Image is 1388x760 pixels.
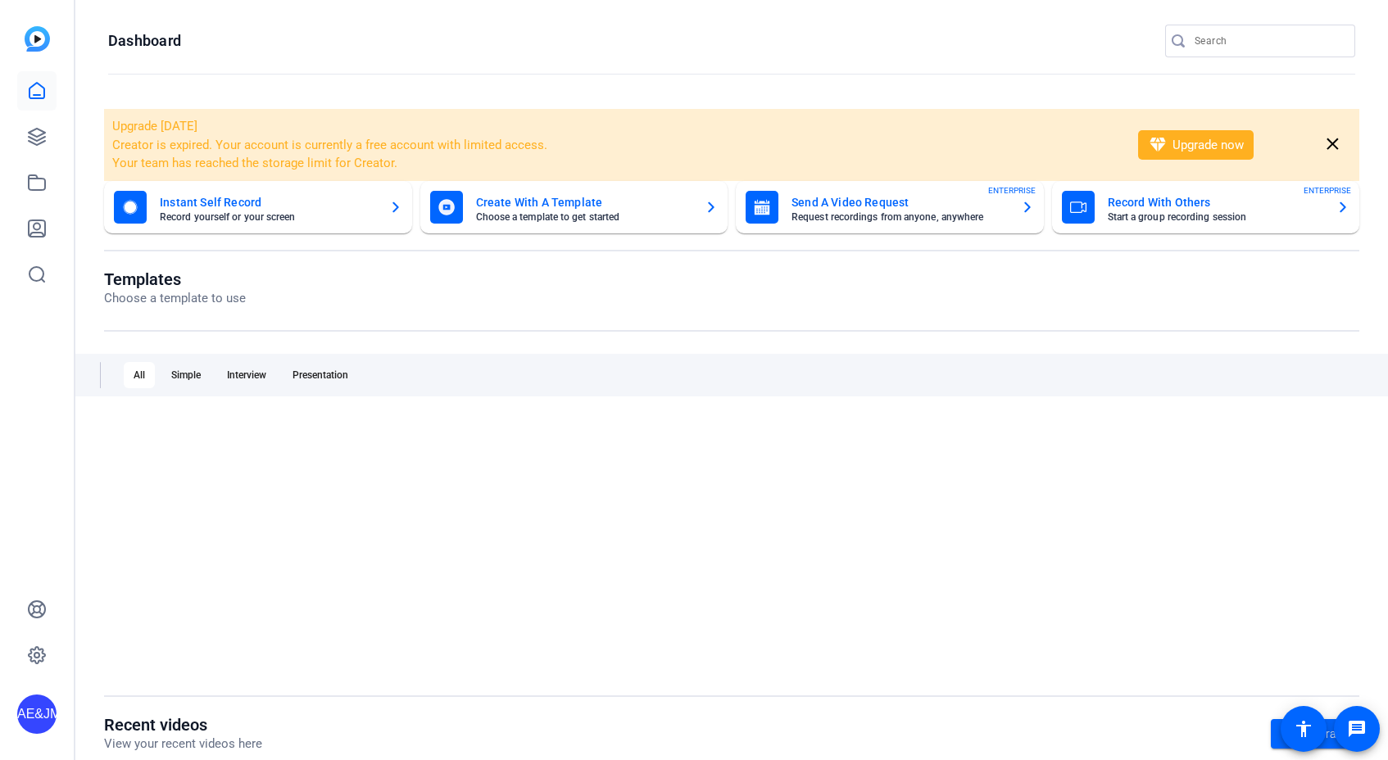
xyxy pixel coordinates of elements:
[1322,134,1343,155] mat-icon: close
[104,289,246,308] p: Choose a template to use
[217,362,276,388] div: Interview
[1108,192,1324,212] mat-card-title: Record With Others
[792,212,1008,222] mat-card-subtitle: Request recordings from anyone, anywhere
[1347,719,1367,739] mat-icon: message
[161,362,211,388] div: Simple
[988,184,1036,197] span: ENTERPRISE
[1195,31,1342,51] input: Search
[476,212,692,222] mat-card-subtitle: Choose a template to get started
[104,715,262,735] h1: Recent videos
[1304,184,1351,197] span: ENTERPRISE
[1271,719,1359,749] a: Go to library
[1052,181,1360,233] button: Record With OthersStart a group recording sessionENTERPRISE
[792,192,1008,212] mat-card-title: Send A Video Request
[124,362,155,388] div: All
[112,154,1117,173] li: Your team has reached the storage limit for Creator.
[104,735,262,753] p: View your recent videos here
[112,136,1117,155] li: Creator is expired. Your account is currently a free account with limited access.
[1138,130,1254,160] button: Upgrade now
[1294,719,1313,739] mat-icon: accessibility
[25,26,50,52] img: blue-gradient.svg
[104,269,246,289] h1: Templates
[283,362,358,388] div: Presentation
[420,181,728,233] button: Create With A TemplateChoose a template to get started
[1108,212,1324,222] mat-card-subtitle: Start a group recording session
[1148,135,1168,155] mat-icon: diamond
[476,192,692,212] mat-card-title: Create With A Template
[104,181,412,233] button: Instant Self RecordRecord yourself or your screen
[112,119,197,133] span: Upgrade [DATE]
[160,192,376,212] mat-card-title: Instant Self Record
[736,181,1044,233] button: Send A Video RequestRequest recordings from anyone, anywhereENTERPRISE
[17,694,57,734] div: AE&JMLDBRP
[108,31,181,51] h1: Dashboard
[160,212,376,222] mat-card-subtitle: Record yourself or your screen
